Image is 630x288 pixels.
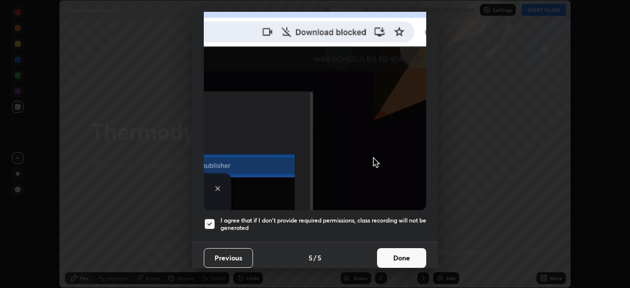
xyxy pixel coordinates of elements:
[220,217,426,232] h5: I agree that if I don't provide required permissions, class recording will not be generated
[314,253,316,263] h4: /
[204,248,253,268] button: Previous
[309,253,313,263] h4: 5
[377,248,426,268] button: Done
[317,253,321,263] h4: 5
